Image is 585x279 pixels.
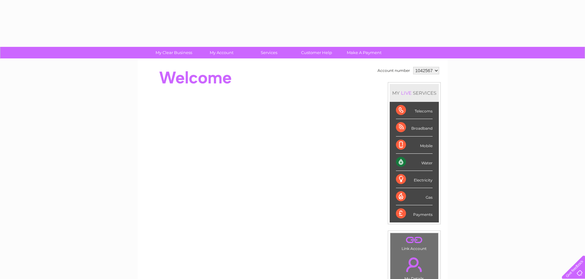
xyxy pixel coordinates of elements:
[338,47,390,58] a: Make A Payment
[396,171,433,188] div: Electricity
[396,154,433,171] div: Water
[243,47,295,58] a: Services
[390,84,439,102] div: MY SERVICES
[392,235,437,246] a: .
[392,254,437,276] a: .
[400,90,413,96] div: LIVE
[196,47,247,58] a: My Account
[396,205,433,222] div: Payments
[396,102,433,119] div: Telecoms
[396,188,433,205] div: Gas
[291,47,342,58] a: Customer Help
[396,119,433,136] div: Broadband
[376,65,412,76] td: Account number
[390,233,439,252] td: Link Account
[148,47,200,58] a: My Clear Business
[396,137,433,154] div: Mobile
